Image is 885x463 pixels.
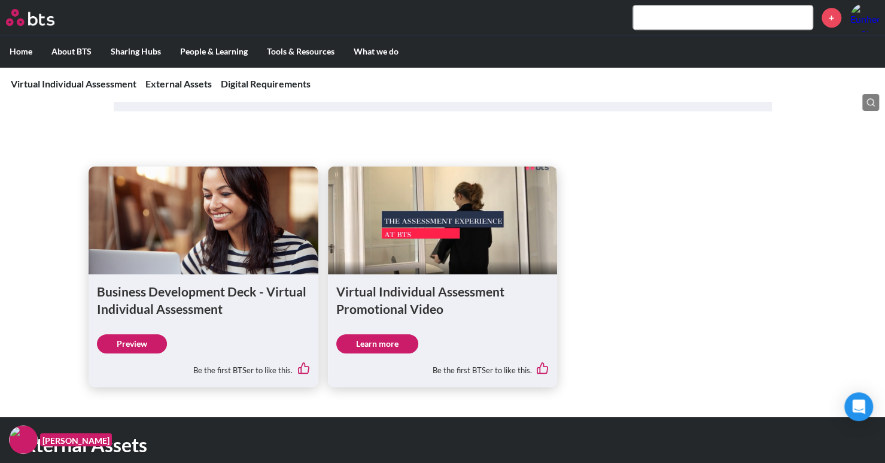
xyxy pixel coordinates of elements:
label: What we do [344,36,408,67]
label: Sharing Hubs [101,36,171,67]
img: F [9,425,38,454]
h1: Business Development Deck - Virtual Individual Assessment [97,283,310,318]
img: Eunhee Song [850,3,879,32]
label: People & Learning [171,36,257,67]
label: Tools & Resources [257,36,344,67]
a: Profile [850,3,879,32]
a: + [822,8,841,28]
a: Go home [6,9,77,26]
label: About BTS [42,36,101,67]
a: Digital Requirements [221,78,311,89]
img: BTS Logo [6,9,54,26]
figcaption: [PERSON_NAME] [40,433,112,447]
div: Be the first BTSer to like this. [97,353,310,379]
a: Virtual Individual Assessment [11,78,136,89]
a: Preview [97,334,167,353]
div: Open Intercom Messenger [844,392,873,421]
a: Learn more [336,334,418,353]
div: Be the first BTSer to like this. [336,353,549,379]
h1: External Assets [15,432,613,459]
a: External Assets [145,78,212,89]
h1: Virtual Individual Assessment Promotional Video [336,283,549,318]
